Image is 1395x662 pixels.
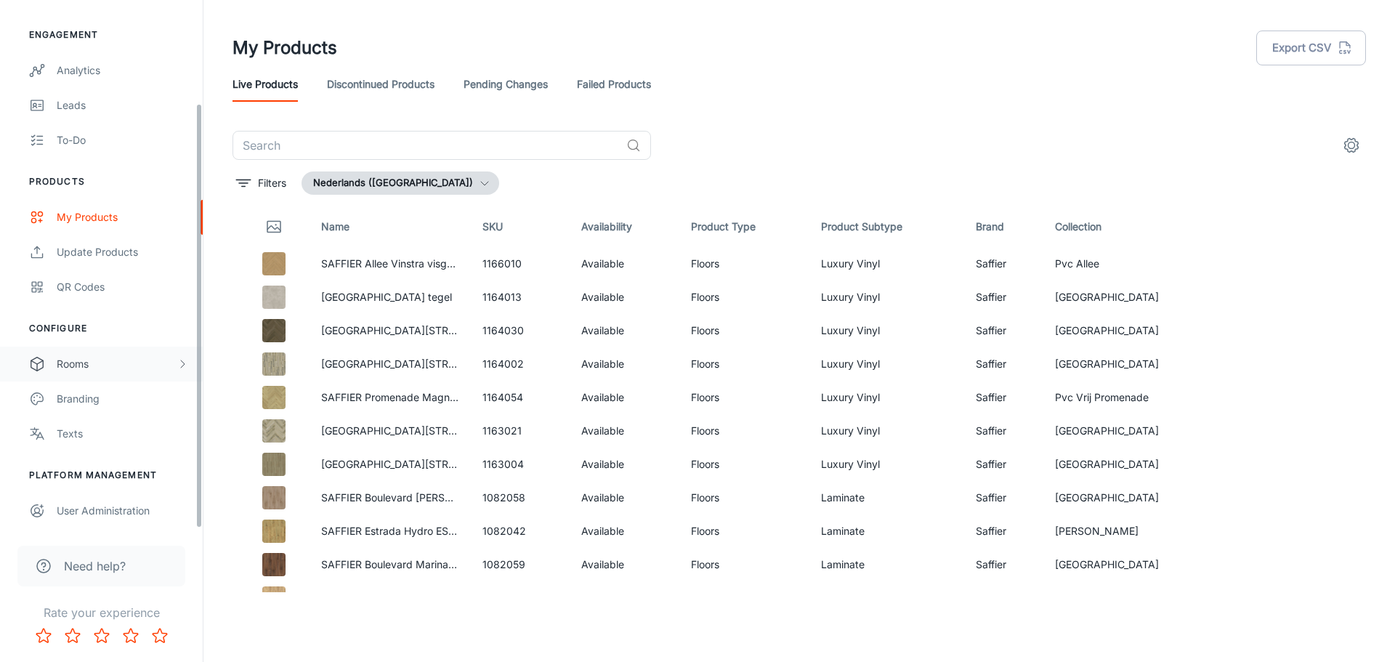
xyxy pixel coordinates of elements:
div: Texts [57,426,188,442]
td: Laminate [809,548,964,581]
a: Pending Changes [464,67,548,102]
td: 1164013 [471,280,570,314]
td: 1166010 [471,247,570,280]
td: [GEOGRAPHIC_DATA] [1043,548,1205,581]
td: 1082059 [471,548,570,581]
a: SAFFIER Estrada Hydro EST533H [GEOGRAPHIC_DATA] [321,592,588,604]
td: Available [570,581,679,615]
td: 1082044 [471,581,570,615]
td: Saffier [964,414,1043,448]
td: Pvc Allee [1043,247,1205,280]
td: Floors [679,347,809,381]
button: Rate 4 star [116,621,145,650]
td: Luxury Vinyl [809,381,964,414]
td: 1082058 [471,481,570,514]
th: Product Type [679,206,809,247]
td: Floors [679,381,809,414]
a: [GEOGRAPHIC_DATA][STREET_ADDRESS] Plak plank [321,458,573,470]
td: Luxury Vinyl [809,448,964,481]
th: Name [310,206,471,247]
td: [GEOGRAPHIC_DATA] [1043,414,1205,448]
td: [GEOGRAPHIC_DATA] [1043,448,1205,481]
td: Saffier [964,247,1043,280]
a: Failed Products [577,67,651,102]
a: Discontinued Products [327,67,434,102]
td: Available [570,481,679,514]
td: Available [570,448,679,481]
div: Update Products [57,244,188,260]
td: Saffier [964,514,1043,548]
td: 1164054 [471,381,570,414]
td: [PERSON_NAME] [1043,514,1205,548]
a: [GEOGRAPHIC_DATA] tegel [321,291,452,303]
td: 1163021 [471,414,570,448]
a: [GEOGRAPHIC_DATA][STREET_ADDRESS] plank [321,358,550,370]
td: [GEOGRAPHIC_DATA] [1043,314,1205,347]
td: 1163004 [471,448,570,481]
td: Floors [679,448,809,481]
td: 1164030 [471,314,570,347]
div: Leads [57,97,188,113]
td: Saffier [964,581,1043,615]
input: Search [232,131,620,160]
td: [GEOGRAPHIC_DATA] [1043,280,1205,314]
td: Floors [679,514,809,548]
th: Product Subtype [809,206,964,247]
div: Branding [57,391,188,407]
td: Available [570,514,679,548]
p: Rate your experience [12,604,191,621]
th: Brand [964,206,1043,247]
td: Laminate [809,514,964,548]
td: 1082042 [471,514,570,548]
td: Saffier [964,280,1043,314]
td: [GEOGRAPHIC_DATA] [1043,481,1205,514]
td: Available [570,414,679,448]
td: Luxury Vinyl [809,280,964,314]
span: Need help? [64,557,126,575]
td: Floors [679,314,809,347]
td: Available [570,280,679,314]
td: Available [570,247,679,280]
div: To-do [57,132,188,148]
td: Available [570,347,679,381]
button: Rate 1 star [29,621,58,650]
td: Floors [679,481,809,514]
td: Luxury Vinyl [809,414,964,448]
td: Floors [679,414,809,448]
td: Pvc Vrij Promenade [1043,381,1205,414]
a: SAFFIER Promenade Magnolia Klik visgraat [321,391,527,403]
button: settings [1337,131,1366,160]
div: My Products [57,209,188,225]
a: [GEOGRAPHIC_DATA][STREET_ADDRESS] visgraat [321,324,562,336]
td: Floors [679,581,809,615]
a: SAFFIER Estrada Hydro EST436H [GEOGRAPHIC_DATA] [321,525,588,537]
td: Floors [679,548,809,581]
td: Luxury Vinyl [809,247,964,280]
div: Rooms [57,356,177,372]
td: 1164002 [471,347,570,381]
svg: Thumbnail [265,218,283,235]
td: Saffier [964,481,1043,514]
td: Available [570,314,679,347]
a: SAFFIER Allee Vinstra visgraat [321,257,466,270]
button: Rate 3 star [87,621,116,650]
p: Filters [258,175,286,191]
a: [GEOGRAPHIC_DATA][STREET_ADDRESS] visgraat [321,424,562,437]
td: [PERSON_NAME] [1043,581,1205,615]
td: Luxury Vinyl [809,347,964,381]
h1: My Products [232,35,337,61]
button: Rate 5 star [145,621,174,650]
td: Floors [679,280,809,314]
button: filter [232,171,290,195]
td: Saffier [964,381,1043,414]
td: Available [570,548,679,581]
td: [GEOGRAPHIC_DATA] [1043,347,1205,381]
button: Nederlands ([GEOGRAPHIC_DATA]) [302,171,499,195]
a: SAFFIER Boulevard Marina plank [321,558,477,570]
button: Rate 2 star [58,621,87,650]
a: Live Products [232,67,298,102]
td: Laminate [809,481,964,514]
td: Saffier [964,548,1043,581]
div: Analytics [57,62,188,78]
div: QR Codes [57,279,188,295]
